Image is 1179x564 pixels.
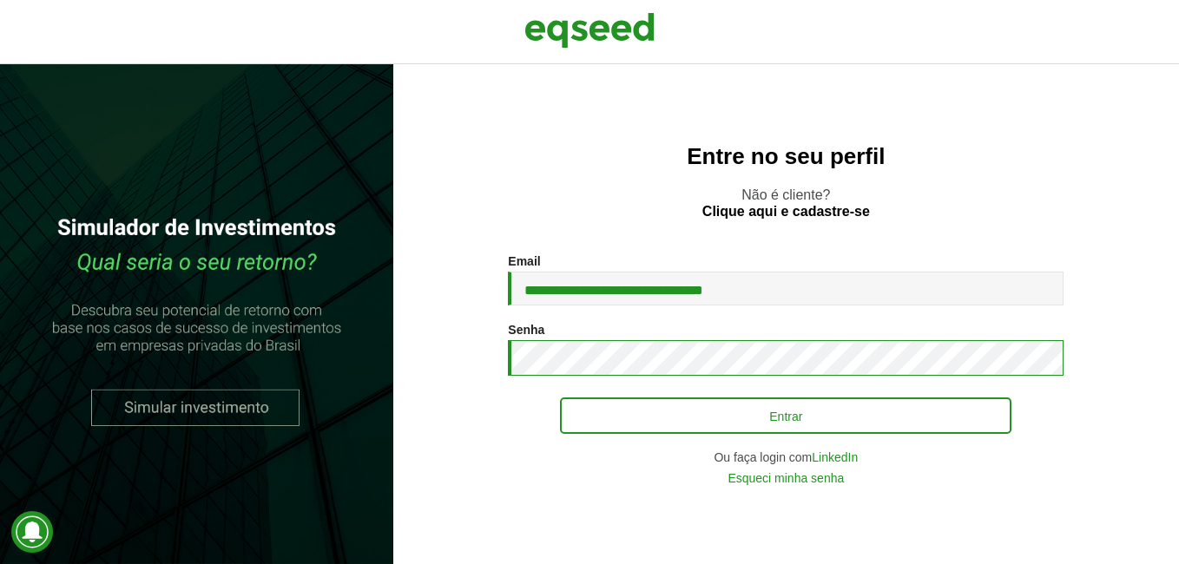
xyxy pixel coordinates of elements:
button: Entrar [560,397,1011,434]
a: LinkedIn [812,451,858,463]
h2: Entre no seu perfil [428,144,1144,169]
a: Esqueci minha senha [728,472,844,484]
label: Email [508,255,540,267]
img: EqSeed Logo [524,9,655,52]
div: Ou faça login com [508,451,1064,463]
p: Não é cliente? [428,187,1144,220]
a: Clique aqui e cadastre-se [702,205,870,219]
label: Senha [508,324,544,336]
